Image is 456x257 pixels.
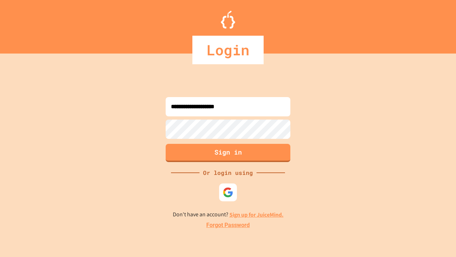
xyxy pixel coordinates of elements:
img: google-icon.svg [223,187,233,198]
a: Sign up for JuiceMind. [229,211,284,218]
button: Sign in [166,144,290,162]
div: Login [192,36,264,64]
img: Logo.svg [221,11,235,29]
div: Or login using [199,168,256,177]
a: Forgot Password [206,221,250,230]
p: Don't have an account? [173,210,284,219]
